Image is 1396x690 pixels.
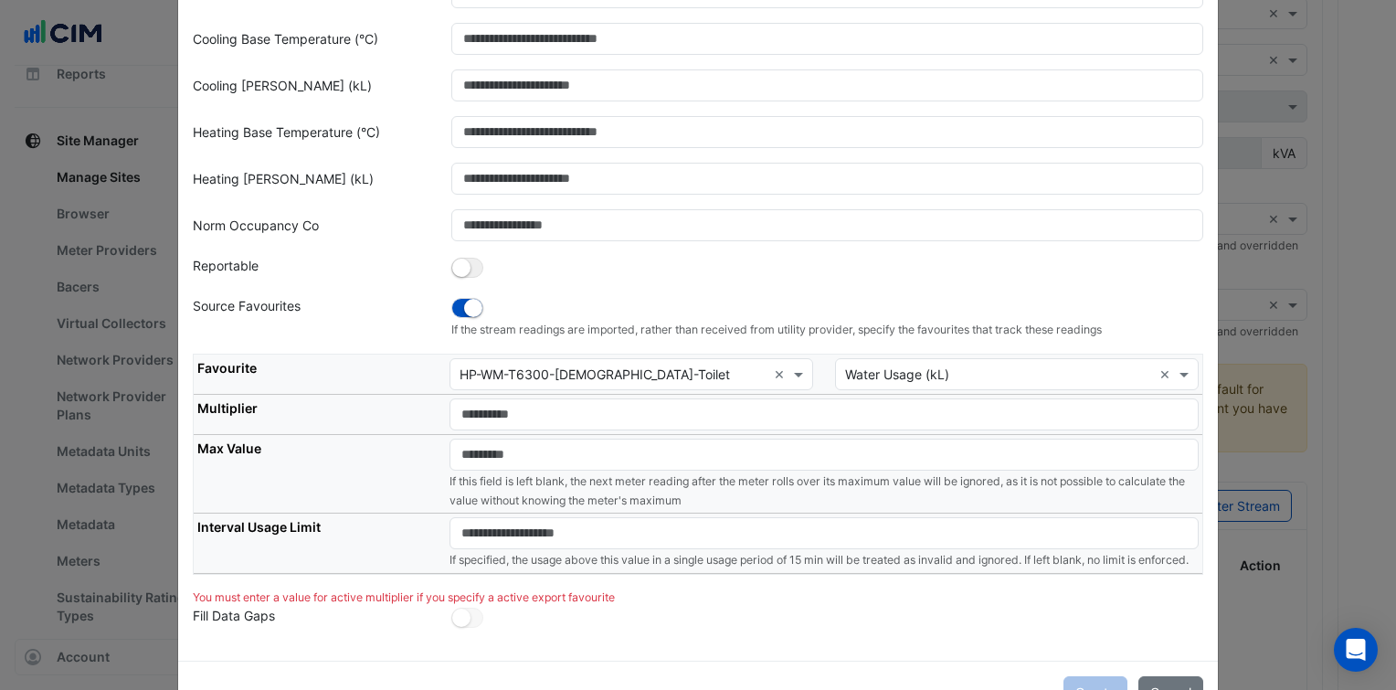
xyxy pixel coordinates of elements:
label: Norm Occupancy Co [193,209,319,241]
div: You must enter a value for active multiplier if you specify a active export favourite [193,589,1203,606]
small: If the stream readings are imported, rather than received from utility provider, specify the favo... [451,322,1204,338]
small: If this field is left blank, the next meter reading after the meter rolls over its maximum value ... [449,474,1185,507]
th: Multiplier [194,395,446,435]
span: Clear [774,365,789,384]
label: Reportable [193,256,259,281]
label: Source Favourites [193,296,301,322]
span: Clear [1159,365,1175,384]
label: Cooling [PERSON_NAME] (kL) [193,69,372,101]
label: Cooling Base Temperature (°C) [193,23,378,55]
label: Fill Data Gaps [193,606,275,632]
th: Favourite [194,355,446,395]
label: Heating [PERSON_NAME] (kL) [193,163,374,195]
div: Open Intercom Messenger [1334,628,1378,672]
ui-switch: No permission to update this field. [451,608,483,623]
small: If specified, the usage above this value in a single usage period of 15 min will be treated as in... [449,553,1189,567]
label: Heating Base Temperature (°C) [193,116,380,148]
th: Max Value [194,435,446,515]
th: Interval Usage Limit [194,514,446,573]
